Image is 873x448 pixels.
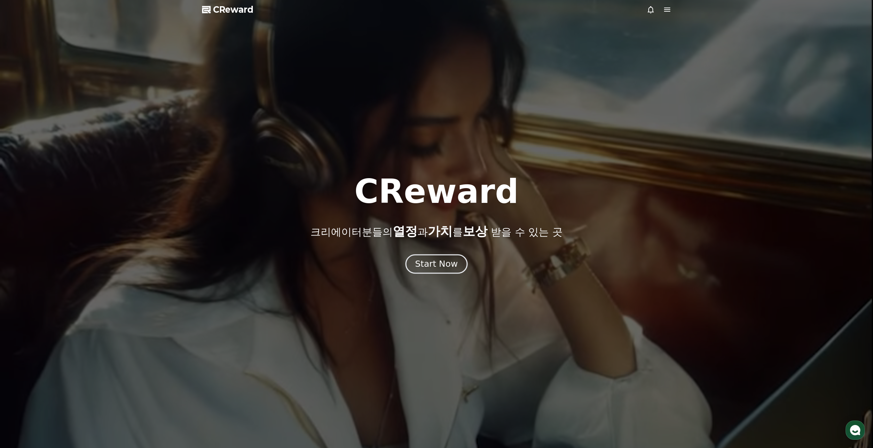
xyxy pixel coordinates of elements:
[63,228,71,234] span: 대화
[2,218,45,235] a: 홈
[22,228,26,233] span: 홈
[428,224,452,238] span: 가치
[106,228,114,233] span: 설정
[415,258,458,270] div: Start Now
[89,218,132,235] a: 설정
[45,218,89,235] a: 대화
[202,4,253,15] a: CReward
[405,254,468,274] button: Start Now
[310,225,562,238] p: 크리에이터분들의 과 를 받을 수 있는 곳
[213,4,253,15] span: CReward
[393,224,417,238] span: 열정
[463,224,487,238] span: 보상
[354,175,519,208] h1: CReward
[407,262,466,268] a: Start Now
